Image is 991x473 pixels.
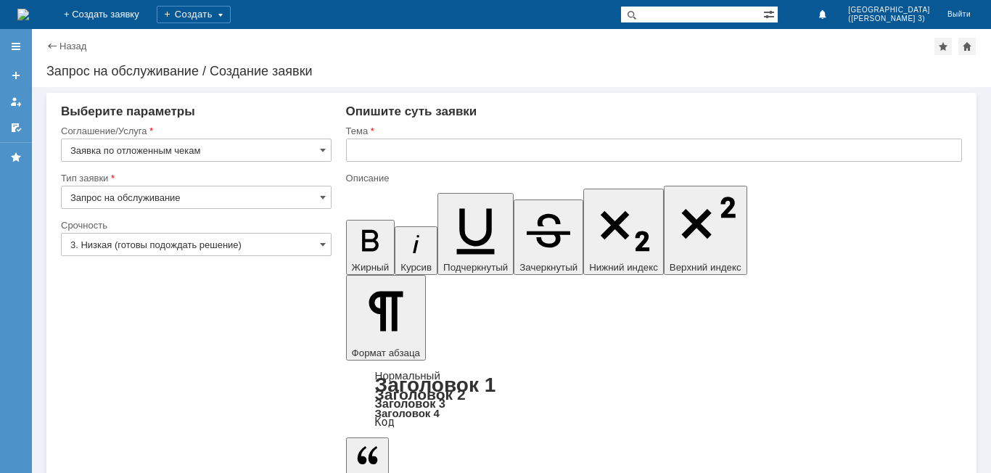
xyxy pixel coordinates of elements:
span: Формат абзаца [352,347,420,358]
button: Жирный [346,220,395,275]
a: Заголовок 3 [375,397,445,410]
a: Заголовок 2 [375,386,466,403]
a: Назад [59,41,86,52]
button: Зачеркнутый [514,200,583,275]
span: Жирный [352,262,390,273]
span: [GEOGRAPHIC_DATA] [848,6,930,15]
div: Тип заявки [61,173,329,183]
span: Выберите параметры [61,104,195,118]
div: Добавить в избранное [934,38,952,55]
a: Создать заявку [4,64,28,87]
img: logo [17,9,29,20]
a: Мои заявки [4,90,28,113]
button: Верхний индекс [664,186,747,275]
div: Соглашение/Услуга [61,126,329,136]
a: Код [375,416,395,429]
span: Расширенный поиск [763,7,778,20]
button: Нижний индекс [583,189,664,275]
div: Сделать домашней страницей [958,38,976,55]
div: Срочность [61,221,329,230]
div: Запрос на обслуживание / Создание заявки [46,64,976,78]
a: Заголовок 4 [375,407,440,419]
a: Перейти на домашнюю страницу [17,9,29,20]
button: Курсив [395,226,437,275]
button: Формат абзаца [346,275,426,361]
a: Мои согласования [4,116,28,139]
a: Нормальный [375,369,440,382]
a: Заголовок 1 [375,374,496,396]
span: Подчеркнутый [443,262,508,273]
span: Зачеркнутый [519,262,577,273]
span: Курсив [400,262,432,273]
div: Тема [346,126,959,136]
span: ([PERSON_NAME] 3) [848,15,930,23]
span: Верхний индекс [670,262,741,273]
div: Формат абзаца [346,371,962,427]
span: Опишите суть заявки [346,104,477,118]
div: Создать [157,6,231,23]
button: Подчеркнутый [437,193,514,275]
span: Нижний индекс [589,262,658,273]
div: Описание [346,173,959,183]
